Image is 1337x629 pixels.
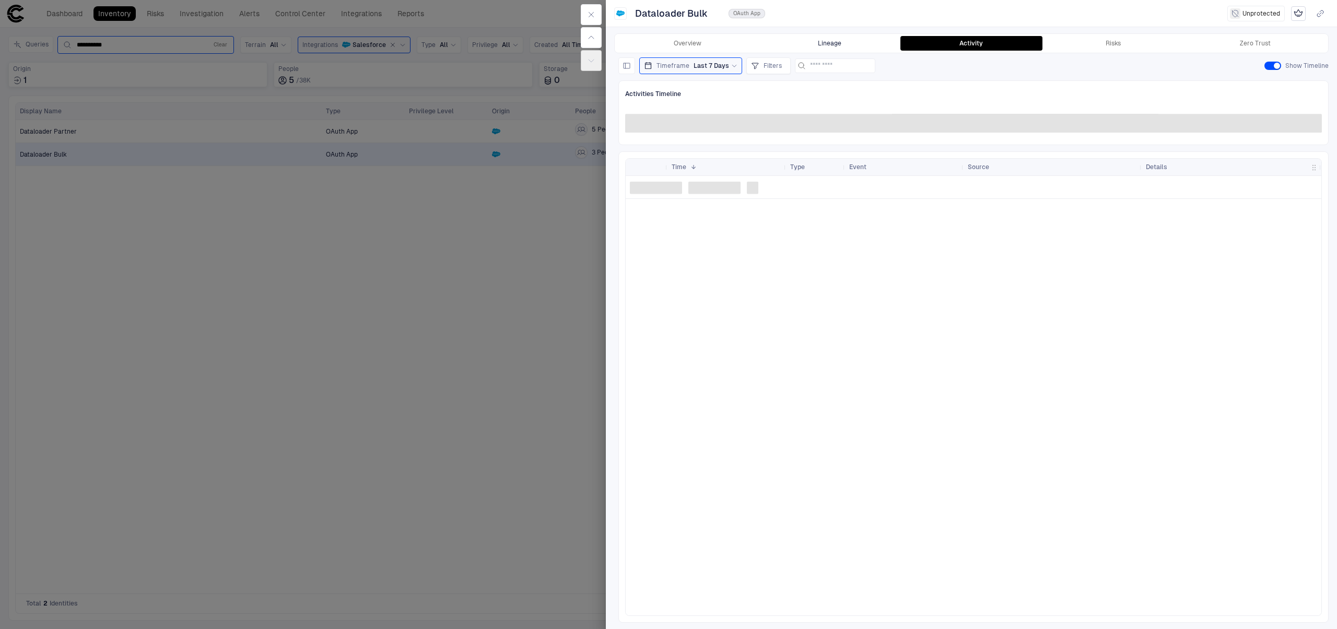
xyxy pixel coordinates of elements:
[968,163,989,171] span: Source
[1242,9,1280,18] span: Unprotected
[1291,6,1306,21] div: Mark as Crown Jewel
[900,36,1042,51] button: Activity
[672,163,686,171] span: Time
[1240,39,1271,48] div: Zero Trust
[733,10,760,17] span: OAuth App
[656,62,689,70] span: Timeframe
[617,36,759,51] button: Overview
[1106,39,1121,48] div: Risks
[616,9,625,18] div: Salesforce
[1285,62,1329,70] span: Show Timeline
[635,7,708,20] span: Dataloader Bulk
[618,57,639,74] div: Show View Panel
[790,163,805,171] span: Type
[694,62,729,70] span: Last 7 Days
[625,90,681,98] span: Activities Timeline
[759,36,901,51] button: Lineage
[1146,163,1167,171] span: Details
[764,62,782,70] span: Filters
[849,163,866,171] span: Event
[633,5,722,22] button: Dataloader Bulk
